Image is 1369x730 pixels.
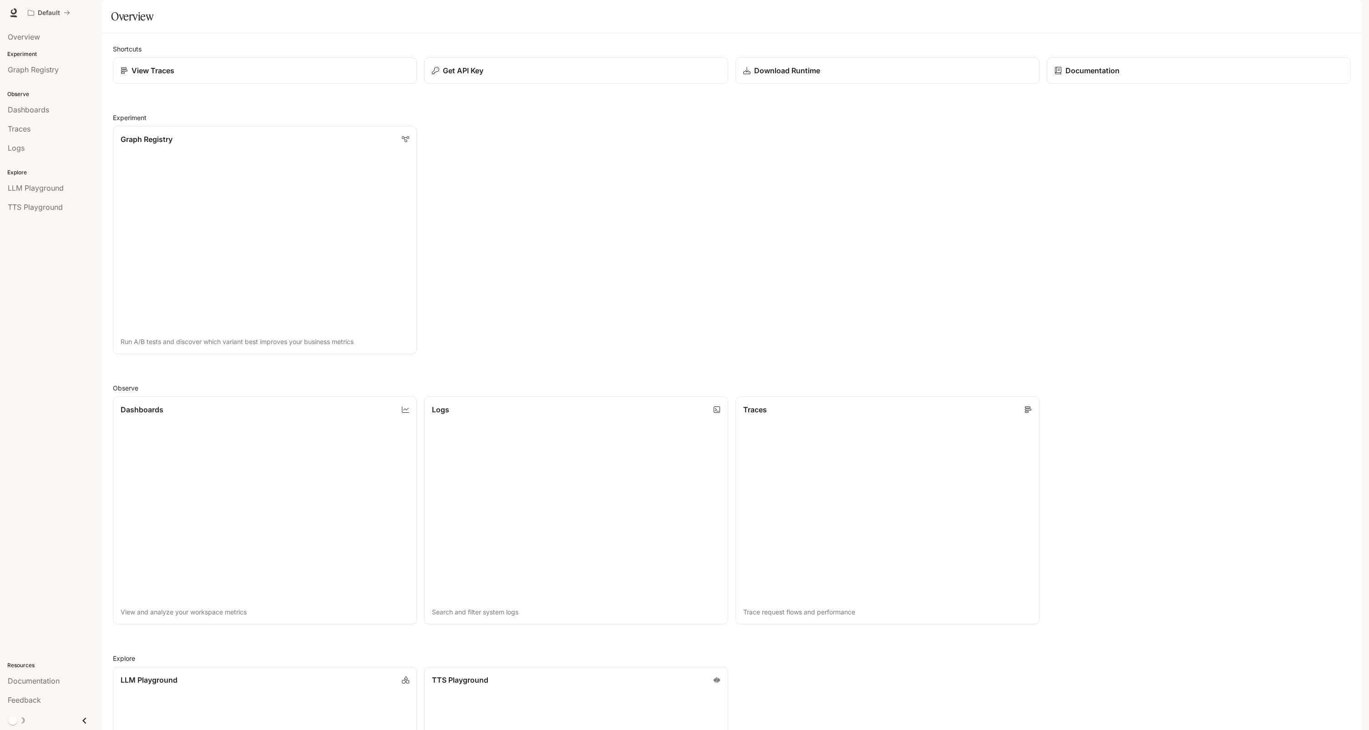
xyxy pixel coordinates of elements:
[735,396,1039,624] a: TracesTrace request flows and performance
[113,383,1351,393] h2: Observe
[424,57,728,84] button: Get API Key
[121,337,409,346] p: Run A/B tests and discover which variant best improves your business metrics
[424,396,728,624] a: LogsSearch and filter system logs
[113,126,417,354] a: Graph RegistryRun A/B tests and discover which variant best improves your business metrics
[743,608,1032,617] p: Trace request flows and performance
[1065,65,1120,76] p: Documentation
[743,404,767,415] p: Traces
[121,674,177,685] p: LLM Playground
[132,65,174,76] p: View Traces
[432,404,449,415] p: Logs
[1047,57,1351,84] a: Documentation
[754,65,820,76] p: Download Runtime
[113,44,1351,54] h2: Shortcuts
[38,9,60,17] p: Default
[113,57,417,84] a: View Traces
[113,113,1351,122] h2: Experiment
[121,608,409,617] p: View and analyze your workspace metrics
[24,4,74,22] button: All workspaces
[443,65,483,76] p: Get API Key
[111,7,153,25] h1: Overview
[121,134,172,145] p: Graph Registry
[735,57,1039,84] a: Download Runtime
[432,608,720,617] p: Search and filter system logs
[121,404,163,415] p: Dashboards
[113,396,417,624] a: DashboardsView and analyze your workspace metrics
[432,674,488,685] p: TTS Playground
[113,654,1351,663] h2: Explore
